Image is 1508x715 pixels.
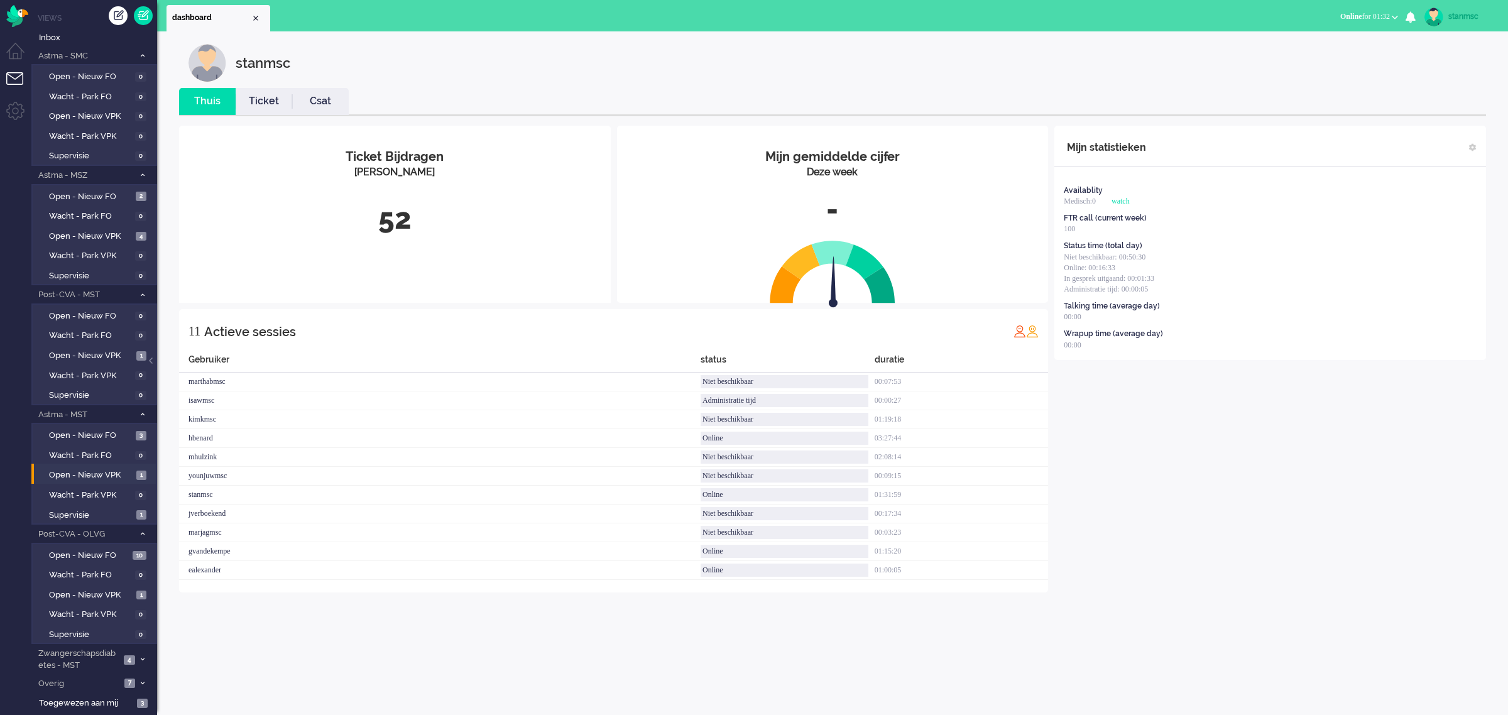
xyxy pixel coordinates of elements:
span: Astma - SMC [36,50,134,62]
img: flow_omnibird.svg [6,5,28,27]
div: 01:00:05 [875,561,1049,580]
div: Niet beschikbaar [701,375,868,388]
a: Omnidesk [6,8,28,18]
a: Open - Nieuw FO 2 [36,189,156,203]
li: Views [38,13,157,23]
a: Open - Nieuw FO 0 [36,308,156,322]
span: Medisch:0 [1064,197,1096,205]
span: Zwangerschapsdiabetes - MST [36,648,120,671]
a: Ticket [236,94,292,109]
li: Admin menu [6,102,35,130]
div: Online [701,488,868,501]
div: younjuwmsc [179,467,701,486]
span: 4 [124,655,135,665]
span: 7 [124,679,135,688]
a: Csat [292,94,349,109]
img: profile_red.svg [1014,325,1026,337]
li: Dashboard [167,5,270,31]
div: - [626,189,1039,231]
span: Post-CVA - OLVG [36,528,134,540]
a: Wacht - Park FO 0 [36,209,156,222]
span: dashboard [172,13,251,23]
div: ealexander [179,561,701,580]
li: Thuis [179,88,236,115]
span: Wacht - Park FO [49,330,132,342]
a: Thuis [179,94,236,109]
span: Open - Nieuw VPK [49,231,133,243]
a: Open - Nieuw FO 0 [36,69,156,83]
div: 03:27:44 [875,429,1049,448]
span: 1 [136,351,146,361]
img: avatar [1424,8,1443,26]
div: 52 [188,199,601,240]
span: 0 [135,570,146,580]
span: Wacht - Park VPK [49,489,132,501]
span: Astma - MST [36,409,134,421]
div: 11 [188,319,200,344]
span: 0 [135,331,146,341]
span: Wacht - Park VPK [49,250,132,262]
span: Inbox [39,32,157,44]
span: 1 [136,591,146,600]
div: Niet beschikbaar [701,469,868,483]
a: Wacht - Park FO 0 [36,567,156,581]
a: Open - Nieuw VPK 1 [36,348,156,362]
div: 00:00:27 [875,391,1049,410]
a: Wacht - Park VPK 0 [36,248,156,262]
div: duratie [875,353,1049,373]
div: 01:15:20 [875,542,1049,561]
span: 0 [135,491,146,500]
div: Administratie tijd [701,394,868,407]
span: 0 [135,271,146,281]
div: Mijn gemiddelde cijfer [626,148,1039,166]
a: Wacht - Park FO 0 [36,89,156,103]
div: 00:03:23 [875,523,1049,542]
span: 0 [135,630,146,640]
div: Status time (total day) [1064,241,1142,251]
a: Open - Nieuw FO 10 [36,548,156,562]
span: Supervisie [49,270,132,282]
span: Open - Nieuw FO [49,71,132,83]
span: 0 [135,451,146,461]
div: mhulzink [179,448,701,467]
div: Wrapup time (average day) [1064,329,1163,339]
li: Dashboard menu [6,43,35,71]
span: 0 [135,132,146,141]
div: Niet beschikbaar [701,413,868,426]
span: Open - Nieuw FO [49,550,129,562]
span: 1 [136,471,146,480]
a: Toegewezen aan mij 3 [36,696,157,709]
div: kimkmsc [179,410,701,429]
span: for 01:32 [1340,12,1390,21]
li: Csat [292,88,349,115]
div: status [701,353,875,373]
span: 3 [137,699,148,708]
div: Actieve sessies [204,319,296,344]
div: Niet beschikbaar [701,450,868,464]
div: marjagmsc [179,523,701,542]
div: gvandekempe [179,542,701,561]
div: Online [701,564,868,577]
span: Online [1340,12,1362,21]
span: Open - Nieuw VPK [49,589,133,601]
span: Wacht - Park FO [49,210,132,222]
li: Onlinefor 01:32 [1333,4,1406,31]
span: Post-CVA - MST [36,289,134,301]
span: 100 [1064,224,1075,233]
span: Astma - MSZ [36,170,134,182]
span: Supervisie [49,629,132,641]
img: customer.svg [188,44,226,82]
span: Wacht - Park FO [49,91,132,103]
a: Open - Nieuw FO 3 [36,428,156,442]
div: Deze week [626,165,1039,180]
div: stanmsc [179,486,701,505]
a: Open - Nieuw VPK 1 [36,587,156,601]
span: 0 [135,251,146,261]
div: [PERSON_NAME] [188,165,601,180]
span: Wacht - Park VPK [49,370,132,382]
a: Wacht - Park FO 0 [36,448,156,462]
div: marthabmsc [179,373,701,391]
div: Online [701,432,868,445]
div: 00:17:34 [875,505,1049,523]
div: 00:09:15 [875,467,1049,486]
